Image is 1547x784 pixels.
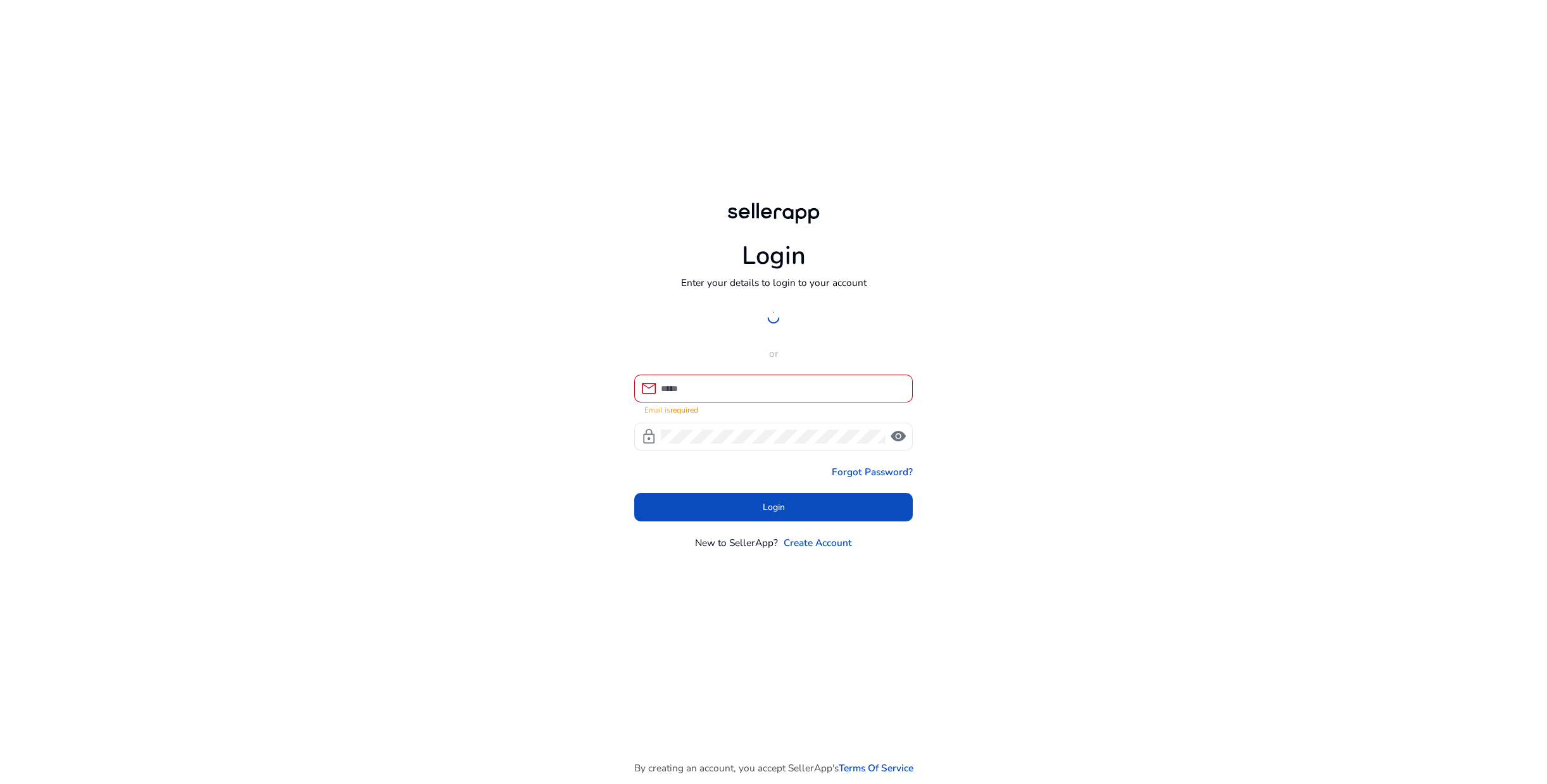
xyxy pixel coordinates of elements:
[641,380,657,397] span: mail
[784,535,852,550] a: Create Account
[634,493,913,521] button: Login
[644,402,903,416] mat-error: Email is
[890,428,906,445] span: visibility
[742,241,806,271] h1: Login
[670,405,698,415] strong: required
[763,501,785,514] span: Login
[839,761,913,775] a: Terms Of Service
[634,346,913,361] p: or
[695,535,778,550] p: New to SellerApp?
[832,464,913,479] a: Forgot Password?
[641,428,657,445] span: lock
[681,275,867,290] p: Enter your details to login to your account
